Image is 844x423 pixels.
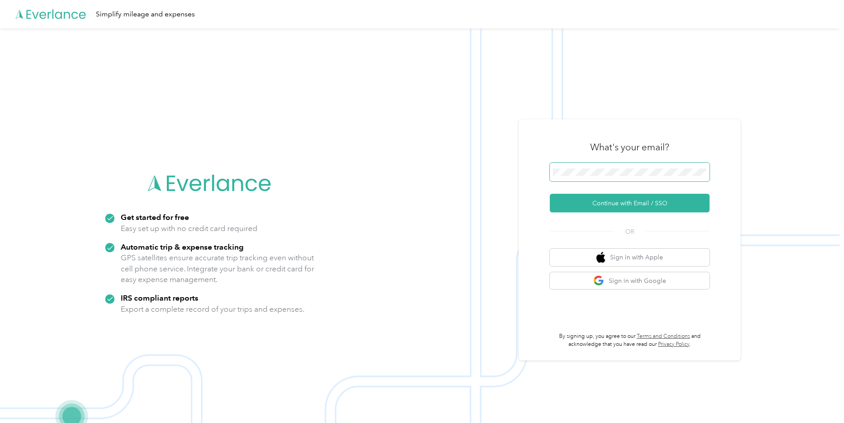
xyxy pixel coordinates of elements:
button: google logoSign in with Google [550,272,710,290]
a: Privacy Policy [658,341,690,348]
h3: What's your email? [590,141,669,153]
p: GPS satellites ensure accurate trip tracking even without cell phone service. Integrate your bank... [121,252,315,285]
strong: Automatic trip & expense tracking [121,242,244,251]
button: Continue with Email / SSO [550,194,710,212]
p: Easy set up with no credit card required [121,223,257,234]
p: Export a complete record of your trips and expenses. [121,304,304,315]
strong: IRS compliant reports [121,293,198,302]
div: Simplify mileage and expenses [96,9,195,20]
span: OR [614,227,645,236]
img: google logo [593,275,604,286]
p: By signing up, you agree to our and acknowledge that you have read our . [550,333,710,348]
img: apple logo [596,252,605,263]
strong: Get started for free [121,212,189,222]
a: Terms and Conditions [637,333,690,340]
button: apple logoSign in with Apple [550,249,710,266]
